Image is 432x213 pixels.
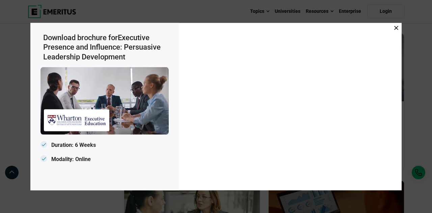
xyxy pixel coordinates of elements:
[40,154,169,164] p: Modality: Online
[40,67,169,135] img: Emeritus
[40,140,169,151] p: Duration: 6 Weeks
[43,33,169,62] h3: Download brochure for
[43,33,161,61] span: Executive Presence and Influence: Persuasive Leadership Development
[182,26,398,185] iframe: Download Brochure
[47,113,106,128] img: Emeritus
